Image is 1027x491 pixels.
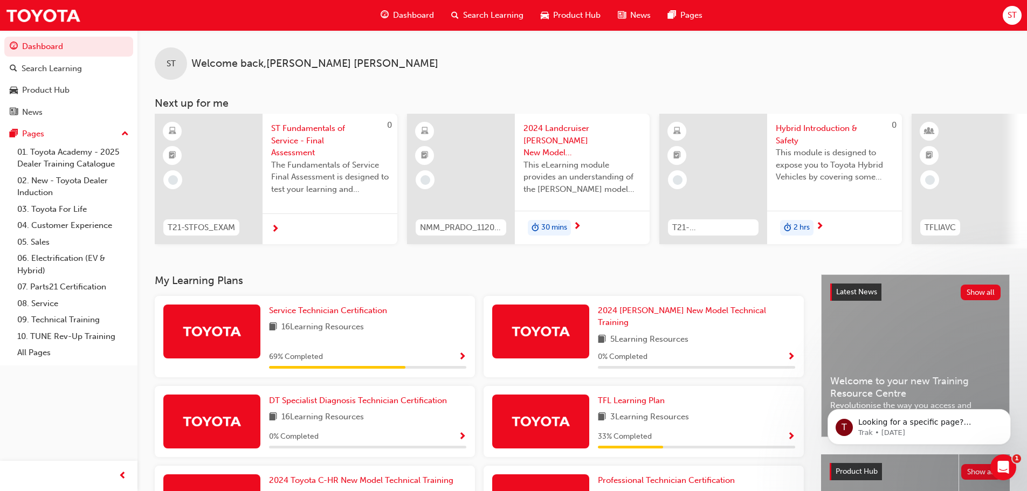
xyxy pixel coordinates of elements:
[458,430,466,444] button: Show Progress
[4,37,133,57] a: Dashboard
[269,475,453,485] span: 2024 Toyota C-HR New Model Technical Training
[523,159,641,196] span: This eLearning module provides an understanding of the [PERSON_NAME] model line-up and its Katash...
[269,305,391,317] a: Service Technician Certification
[659,114,902,244] a: 0T21-FOD_HVIS_PREREQHybrid Introduction & SafetyThis module is designed to expose you to Toyota H...
[925,175,935,185] span: learningRecordVerb_NONE-icon
[598,395,669,407] a: TFL Learning Plan
[22,63,82,75] div: Search Learning
[168,175,178,185] span: learningRecordVerb_NONE-icon
[137,97,1027,109] h3: Next up for me
[598,396,665,405] span: TFL Learning Plan
[610,411,689,424] span: 3 Learning Resources
[598,306,766,328] span: 2024 [PERSON_NAME] New Model Technical Training
[5,3,81,27] img: Trak
[13,144,133,172] a: 01. Toyota Academy - 2025 Dealer Training Catalogue
[811,386,1027,462] iframe: Intercom notifications message
[673,175,683,185] span: learningRecordVerb_NONE-icon
[618,9,626,22] span: news-icon
[13,201,133,218] a: 03. Toyota For Life
[511,412,570,431] img: Trak
[776,122,893,147] span: Hybrid Introduction & Safety
[10,108,18,117] span: news-icon
[787,430,795,444] button: Show Progress
[598,411,606,424] span: book-icon
[4,124,133,144] button: Pages
[630,9,651,22] span: News
[1012,454,1021,463] span: 1
[1003,6,1022,25] button: ST
[4,34,133,124] button: DashboardSearch LearningProduct HubNews
[269,411,277,424] span: book-icon
[372,4,443,26] a: guage-iconDashboard
[598,475,735,485] span: Professional Technician Certification
[269,321,277,334] span: book-icon
[22,84,70,96] div: Product Hub
[13,250,133,279] a: 06. Electrification (EV & Hybrid)
[668,9,676,22] span: pages-icon
[673,149,681,163] span: booktick-icon
[269,396,447,405] span: DT Specialist Diagnosis Technician Certification
[776,147,893,183] span: This module is designed to expose you to Toyota Hybrid Vehicles by covering some history of the H...
[271,225,279,234] span: next-icon
[4,59,133,79] a: Search Learning
[926,149,933,163] span: booktick-icon
[13,172,133,201] a: 02. New - Toyota Dealer Induction
[787,350,795,364] button: Show Progress
[119,469,127,483] span: prev-icon
[523,122,641,159] span: 2024 Landcruiser [PERSON_NAME] New Model Mechanisms - Model Outline 1
[13,344,133,361] a: All Pages
[10,86,18,95] span: car-icon
[598,474,739,487] a: Professional Technician Certification
[10,129,18,139] span: pages-icon
[407,114,650,244] a: NMM_PRADO_112024_MODULE_12024 Landcruiser [PERSON_NAME] New Model Mechanisms - Model Outline 1Thi...
[784,221,791,235] span: duration-icon
[816,222,824,232] span: next-icon
[121,127,129,141] span: up-icon
[269,306,387,315] span: Service Technician Certification
[892,120,897,130] span: 0
[830,283,1001,301] a: Latest NewsShow all
[443,4,532,26] a: search-iconSearch Learning
[926,125,933,139] span: learningResourceType_INSTRUCTOR_LED-icon
[458,432,466,442] span: Show Progress
[155,274,804,287] h3: My Learning Plans
[13,328,133,345] a: 10. TUNE Rev-Up Training
[609,4,659,26] a: news-iconNews
[1008,9,1017,22] span: ST
[794,222,810,234] span: 2 hrs
[182,412,242,431] img: Trak
[387,120,392,130] span: 0
[553,9,601,22] span: Product Hub
[421,149,429,163] span: booktick-icon
[182,322,242,341] img: Trak
[598,305,795,329] a: 2024 [PERSON_NAME] New Model Technical Training
[269,395,451,407] a: DT Specialist Diagnosis Technician Certification
[573,222,581,232] span: next-icon
[4,80,133,100] a: Product Hub
[269,431,319,443] span: 0 % Completed
[830,463,1001,480] a: Product HubShow all
[830,375,1001,399] span: Welcome to your new Training Resource Centre
[393,9,434,22] span: Dashboard
[532,4,609,26] a: car-iconProduct Hub
[598,333,606,347] span: book-icon
[672,222,754,234] span: T21-FOD_HVIS_PREREQ
[271,122,389,159] span: ST Fundamentals of Service - Final Assessment
[961,285,1001,300] button: Show all
[420,222,502,234] span: NMM_PRADO_112024_MODULE_1
[532,221,539,235] span: duration-icon
[13,217,133,234] a: 04. Customer Experience
[271,159,389,196] span: The Fundamentals of Service Final Assessment is designed to test your learning and understanding ...
[13,312,133,328] a: 09. Technical Training
[659,4,711,26] a: pages-iconPages
[22,128,44,140] div: Pages
[541,222,567,234] span: 30 mins
[821,274,1010,437] a: Latest NewsShow allWelcome to your new Training Resource CentreRevolutionise the way you access a...
[787,432,795,442] span: Show Progress
[22,106,43,119] div: News
[421,175,430,185] span: learningRecordVerb_NONE-icon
